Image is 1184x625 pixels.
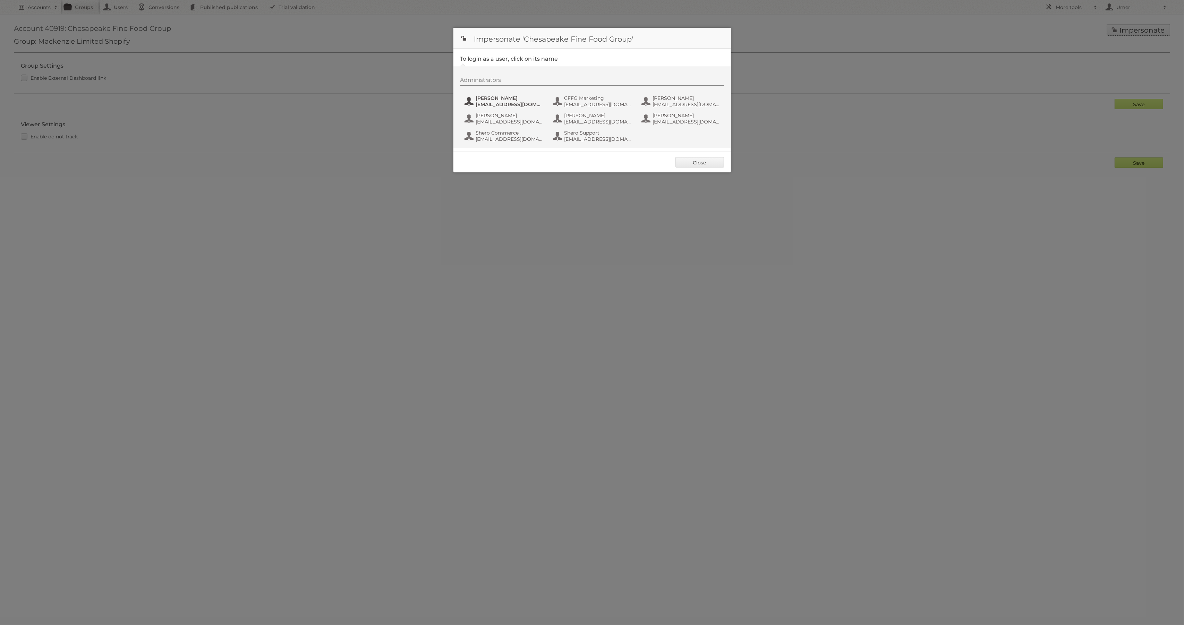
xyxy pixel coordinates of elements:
[564,101,632,108] span: [EMAIL_ADDRESS][DOMAIN_NAME]
[552,94,634,108] button: CFFG Marketing [EMAIL_ADDRESS][DOMAIN_NAME]
[464,94,545,108] button: [PERSON_NAME] [EMAIL_ADDRESS][DOMAIN_NAME]
[641,94,722,108] button: [PERSON_NAME] [EMAIL_ADDRESS][DOMAIN_NAME]
[453,28,731,49] h1: Impersonate 'Chesapeake Fine Food Group'
[564,95,632,101] span: CFFG Marketing
[564,136,632,142] span: [EMAIL_ADDRESS][DOMAIN_NAME]
[476,101,543,108] span: [EMAIL_ADDRESS][DOMAIN_NAME]
[476,112,543,119] span: [PERSON_NAME]
[653,95,720,101] span: [PERSON_NAME]
[476,130,543,136] span: Shero Commerce
[675,157,724,168] a: Close
[464,129,545,143] button: Shero Commerce [EMAIL_ADDRESS][DOMAIN_NAME]
[641,112,722,126] button: [PERSON_NAME] [EMAIL_ADDRESS][DOMAIN_NAME]
[653,112,720,119] span: [PERSON_NAME]
[476,119,543,125] span: [EMAIL_ADDRESS][DOMAIN_NAME]
[464,112,545,126] button: [PERSON_NAME] [EMAIL_ADDRESS][DOMAIN_NAME]
[552,129,634,143] button: Shero Support [EMAIL_ADDRESS][DOMAIN_NAME]
[564,112,632,119] span: [PERSON_NAME]
[460,77,724,86] div: Administrators
[552,112,634,126] button: [PERSON_NAME] [EMAIL_ADDRESS][DOMAIN_NAME]
[476,136,543,142] span: [EMAIL_ADDRESS][DOMAIN_NAME]
[564,130,632,136] span: Shero Support
[460,55,558,62] legend: To login as a user, click on its name
[476,95,543,101] span: [PERSON_NAME]
[564,119,632,125] span: [EMAIL_ADDRESS][DOMAIN_NAME]
[653,101,720,108] span: [EMAIL_ADDRESS][DOMAIN_NAME]
[653,119,720,125] span: [EMAIL_ADDRESS][DOMAIN_NAME]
